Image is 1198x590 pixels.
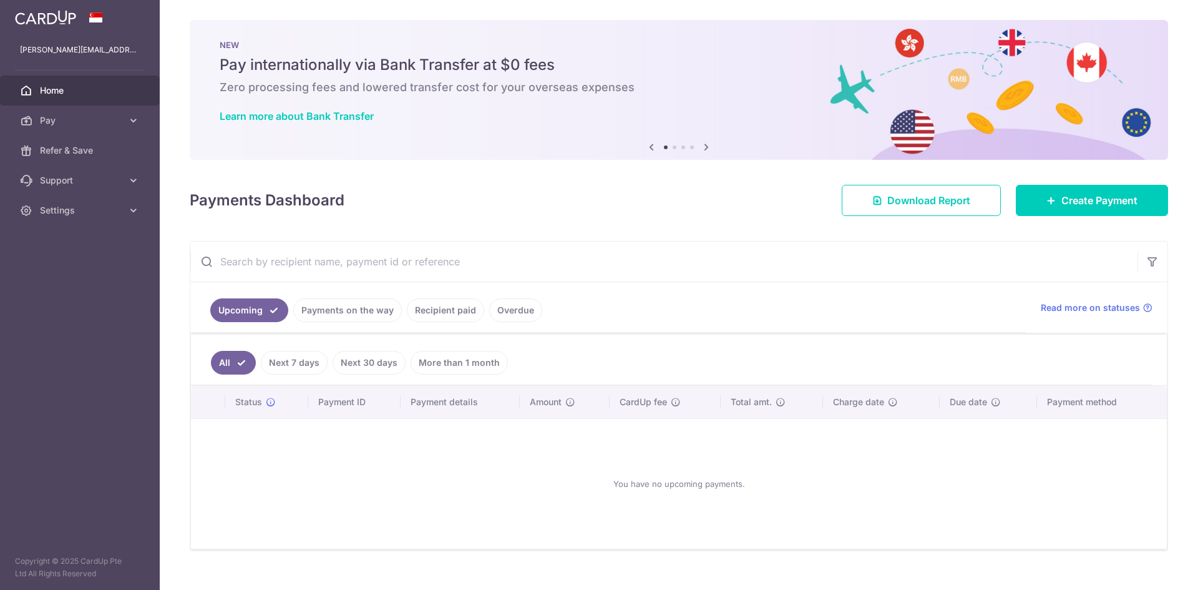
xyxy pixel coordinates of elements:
[731,396,772,408] span: Total amt.
[333,351,406,375] a: Next 30 days
[530,396,562,408] span: Amount
[206,429,1152,539] div: You have no upcoming payments.
[211,351,256,375] a: All
[40,174,122,187] span: Support
[950,396,987,408] span: Due date
[411,351,508,375] a: More than 1 month
[1016,185,1168,216] a: Create Payment
[40,114,122,127] span: Pay
[1041,302,1152,314] a: Read more on statuses
[235,396,262,408] span: Status
[220,55,1138,75] h5: Pay internationally via Bank Transfer at $0 fees
[842,185,1001,216] a: Download Report
[220,80,1138,95] h6: Zero processing fees and lowered transfer cost for your overseas expenses
[40,204,122,217] span: Settings
[190,189,344,212] h4: Payments Dashboard
[620,396,667,408] span: CardUp fee
[1037,386,1167,418] th: Payment method
[210,298,288,322] a: Upcoming
[190,20,1168,160] img: Bank transfer banner
[1061,193,1137,208] span: Create Payment
[401,386,520,418] th: Payment details
[833,396,884,408] span: Charge date
[308,386,401,418] th: Payment ID
[40,144,122,157] span: Refer & Save
[489,298,542,322] a: Overdue
[887,193,970,208] span: Download Report
[293,298,402,322] a: Payments on the way
[40,84,122,97] span: Home
[1041,302,1140,314] span: Read more on statuses
[261,351,328,375] a: Next 7 days
[220,40,1138,50] p: NEW
[220,110,374,122] a: Learn more about Bank Transfer
[15,10,76,25] img: CardUp
[190,242,1137,282] input: Search by recipient name, payment id or reference
[20,44,140,56] p: [PERSON_NAME][EMAIL_ADDRESS][PERSON_NAME][DOMAIN_NAME]
[407,298,484,322] a: Recipient paid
